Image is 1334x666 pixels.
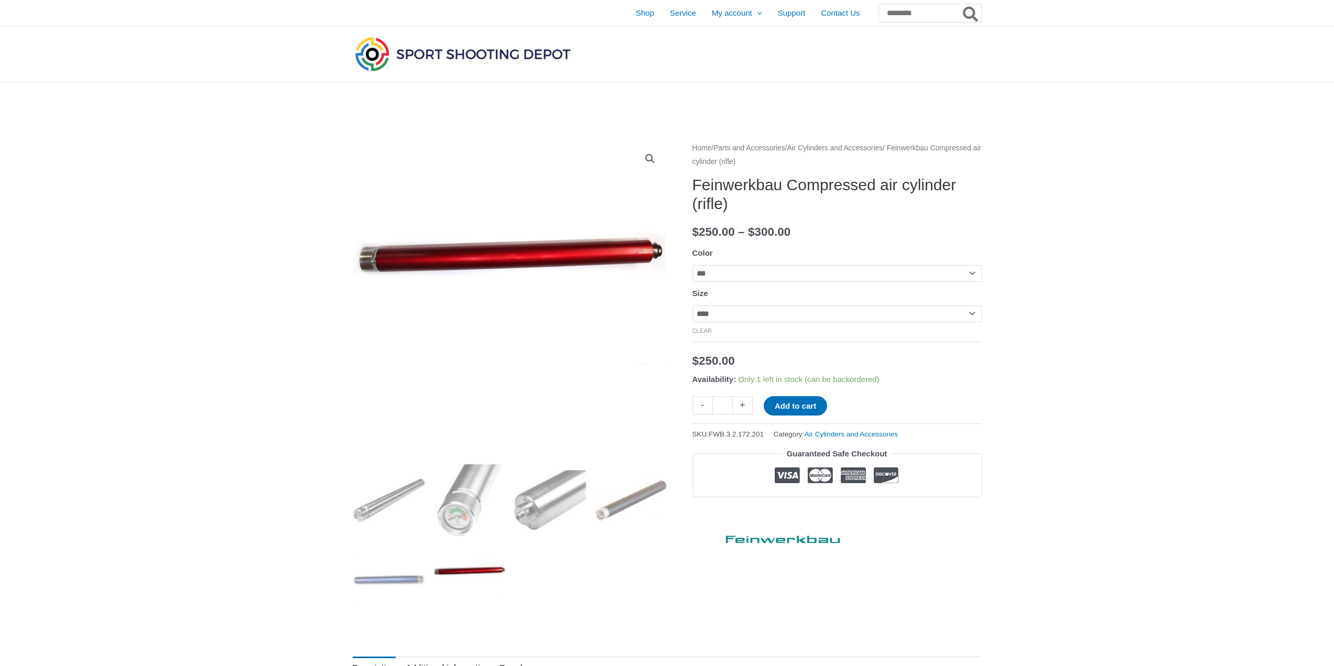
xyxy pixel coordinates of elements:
[804,430,898,438] a: Air Cylinders and Accessories
[353,544,426,617] img: Feinwerkbau Compressed air cylinder (rifle) - Image 5
[787,144,883,152] a: Air Cylinders and Accessories
[433,464,506,537] img: Feinwerkbau Compressed air cylinder (rifle) - Image 2
[692,428,764,441] span: SKU:
[692,396,712,414] a: -
[692,526,850,548] a: Feinwerkbau
[692,354,699,367] span: $
[712,396,733,414] input: Product quantity
[692,375,736,384] span: Availability:
[713,144,785,152] a: Parts and Accessories
[692,248,713,257] label: Color
[692,176,982,213] h1: Feinwerkbau Compressed air cylinder (rifle)
[783,446,892,461] legend: Guaranteed Safe Checkout
[764,396,827,416] button: Add to cart
[774,428,898,441] span: Category:
[692,144,712,152] a: Home
[692,354,735,367] bdi: 250.00
[514,464,587,537] img: Feinwerkbau Compressed air cylinder (rifle) - Image 3
[738,225,745,238] span: –
[353,464,426,537] img: Feinwerkbau Compressed air cylinder
[709,430,764,438] span: FWB.3.2.172.201
[961,4,981,22] button: Search
[692,289,708,298] label: Size
[692,225,735,238] bdi: 250.00
[748,225,790,238] bdi: 300.00
[692,225,699,238] span: $
[748,225,755,238] span: $
[692,327,712,334] a: Clear options
[692,141,982,168] nav: Breadcrumb
[733,396,753,414] a: +
[433,544,506,617] img: Feinwerkbau Compressed air cylinder (rifle) - Image 6
[594,464,667,537] img: Feinwerkbau Compressed air cylinder (rifle) - Image 4
[738,375,879,384] span: Only 1 left in stock (can be backordered)
[641,149,659,168] a: View full-screen image gallery
[353,35,573,73] img: Sport Shooting Depot
[692,505,982,518] iframe: Customer reviews powered by Trustpilot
